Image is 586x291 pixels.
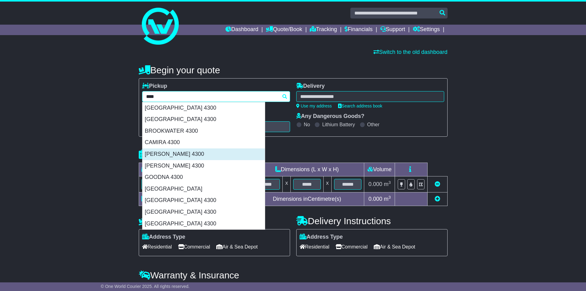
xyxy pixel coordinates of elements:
[435,196,440,202] a: Add new item
[369,181,382,187] span: 0.000
[142,218,265,230] div: [GEOGRAPHIC_DATA] 4300
[345,25,373,35] a: Financials
[296,113,365,120] label: Any Dangerous Goods?
[283,176,291,192] td: x
[225,25,258,35] a: Dashboard
[142,83,167,90] label: Pickup
[374,242,415,252] span: Air & Sea Depot
[310,25,337,35] a: Tracking
[142,91,290,102] typeahead: Please provide city
[300,234,343,240] label: Address Type
[367,122,380,127] label: Other
[322,122,355,127] label: Lithium Battery
[139,216,290,226] h4: Pickup Instructions
[139,163,190,176] td: Type
[389,180,391,185] sup: 3
[300,242,329,252] span: Residential
[364,163,395,176] td: Volume
[142,148,265,160] div: [PERSON_NAME] 4300
[296,83,325,90] label: Delivery
[142,206,265,218] div: [GEOGRAPHIC_DATA] 4300
[338,103,382,108] a: Search address book
[142,234,185,240] label: Address Type
[296,103,332,108] a: Use my address
[296,216,448,226] h4: Delivery Instructions
[142,125,265,137] div: BROOKWATER 4300
[142,195,265,206] div: [GEOGRAPHIC_DATA] 4300
[142,242,172,252] span: Residential
[384,196,391,202] span: m
[139,270,448,280] h4: Warranty & Insurance
[139,149,216,160] h4: Package details |
[139,65,448,75] h4: Begin your quote
[380,25,405,35] a: Support
[250,163,364,176] td: Dimensions (L x W x H)
[142,114,265,125] div: [GEOGRAPHIC_DATA] 4300
[266,25,302,35] a: Quote/Book
[384,181,391,187] span: m
[336,242,368,252] span: Commercial
[413,25,440,35] a: Settings
[216,242,258,252] span: Air & Sea Depot
[389,195,391,200] sup: 3
[142,183,265,195] div: [GEOGRAPHIC_DATA]
[373,49,447,55] a: Switch to the old dashboard
[369,196,382,202] span: 0.000
[304,122,310,127] label: No
[323,176,331,192] td: x
[435,181,440,187] a: Remove this item
[250,192,364,206] td: Dimensions in Centimetre(s)
[178,242,210,252] span: Commercial
[142,172,265,183] div: GOODNA 4300
[142,102,265,114] div: [GEOGRAPHIC_DATA] 4300
[142,137,265,148] div: CAMIRA 4300
[101,284,190,289] span: © One World Courier 2025. All rights reserved.
[139,192,190,206] td: Total
[142,160,265,172] div: [PERSON_NAME] 4300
